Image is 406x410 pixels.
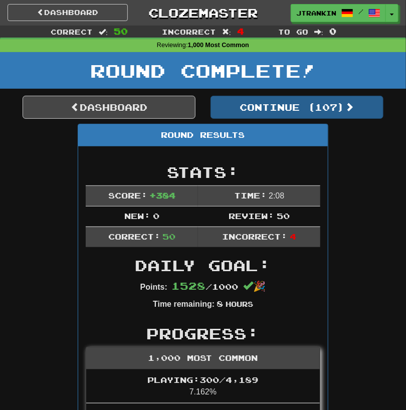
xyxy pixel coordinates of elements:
strong: Time remaining: [153,300,215,308]
span: jtrankin [296,9,336,18]
span: / [358,8,363,15]
span: 8 [217,299,223,308]
span: 2 : 0 8 [269,191,284,200]
span: Correct: [108,232,160,241]
span: 4 [237,26,244,36]
span: : [99,28,108,35]
span: 0 [153,211,159,221]
span: 0 [329,26,336,36]
span: 50 [114,26,128,36]
span: 4 [290,232,296,241]
span: New: [124,211,150,221]
a: Dashboard [8,4,128,21]
span: Correct [51,28,93,36]
span: / 1000 [171,282,238,291]
h2: Stats: [86,164,320,180]
span: 1528 [171,280,206,292]
div: 1,000 Most Common [86,347,320,369]
span: Review: [229,211,274,221]
h2: Daily Goal: [86,257,320,274]
span: : [314,28,323,35]
span: + 384 [149,190,175,200]
span: Score: [108,190,147,200]
span: 🎉 [243,281,266,292]
span: 50 [162,232,175,241]
a: jtrankin / [291,4,386,22]
small: Hours [226,300,253,308]
span: Playing: 300 / 4,189 [148,375,259,384]
a: Clozemaster [143,4,263,22]
button: Continue (107) [211,96,383,119]
li: 7.162% [86,369,320,403]
span: : [222,28,231,35]
a: Dashboard [23,96,195,119]
span: Time: [234,190,267,200]
h2: Progress: [86,325,320,342]
strong: 1,000 Most Common [188,42,249,49]
strong: Points: [140,283,167,291]
div: Round Results [78,124,328,146]
span: To go [278,28,308,36]
span: Incorrect [162,28,216,36]
span: Incorrect: [222,232,287,241]
span: 50 [277,211,290,221]
h1: Round Complete! [4,61,402,81]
